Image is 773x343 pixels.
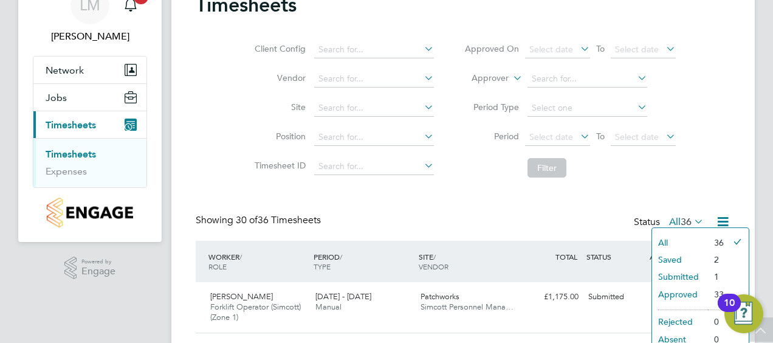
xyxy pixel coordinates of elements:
[46,92,67,103] span: Jobs
[314,71,434,88] input: Search for...
[593,128,608,144] span: To
[251,43,306,54] label: Client Config
[615,44,659,55] span: Select date
[529,44,573,55] span: Select date
[652,234,708,251] li: All
[583,246,647,268] div: STATUS
[205,246,311,277] div: WORKER
[236,214,258,226] span: 30 of
[652,313,708,330] li: Rejected
[210,302,301,322] span: Forklift Operator (Simcott) (Zone 1)
[33,84,146,111] button: Jobs
[340,252,342,262] span: /
[33,138,146,187] div: Timesheets
[46,165,87,177] a: Expenses
[421,291,459,302] span: Patchworks
[527,158,566,178] button: Filter
[555,252,577,262] span: TOTAL
[647,287,710,307] div: [PERSON_NAME]
[419,262,448,271] span: VENDOR
[464,43,519,54] label: Approved On
[454,72,509,85] label: Approver
[47,198,132,227] img: countryside-properties-logo-retina.png
[652,251,708,268] li: Saved
[615,131,659,142] span: Select date
[433,252,436,262] span: /
[314,41,434,58] input: Search for...
[81,266,115,277] span: Engage
[724,294,763,333] button: Open Resource Center, 10 new notifications
[634,214,706,231] div: Status
[314,262,331,271] span: TYPE
[593,41,608,57] span: To
[669,216,704,228] label: All
[708,268,724,285] li: 1
[708,251,724,268] li: 2
[236,214,321,226] span: 36 Timesheets
[314,158,434,175] input: Search for...
[464,102,519,113] label: Period Type
[315,302,342,312] span: Manual
[46,148,96,160] a: Timesheets
[251,102,306,113] label: Site
[708,286,724,303] li: 33
[208,262,227,271] span: ROLE
[647,246,710,268] div: APPROVER
[652,286,708,303] li: Approved
[33,198,147,227] a: Go to home page
[81,257,115,267] span: Powered by
[314,129,434,146] input: Search for...
[46,64,84,76] span: Network
[464,131,519,142] label: Period
[527,100,647,117] input: Select one
[314,100,434,117] input: Search for...
[33,57,146,83] button: Network
[251,72,306,83] label: Vendor
[583,287,647,307] div: Submitted
[33,111,146,138] button: Timesheets
[724,303,735,319] div: 10
[527,71,647,88] input: Search for...
[315,291,371,302] span: [DATE] - [DATE]
[708,313,724,330] li: 0
[239,252,242,262] span: /
[196,214,323,227] div: Showing
[708,234,724,251] li: 36
[64,257,116,280] a: Powered byEngage
[652,268,708,285] li: Submitted
[520,287,583,307] div: £1,175.00
[416,246,521,277] div: SITE
[33,29,147,44] span: Linsey McGovern
[529,131,573,142] span: Select date
[251,131,306,142] label: Position
[311,246,416,277] div: PERIOD
[210,291,273,302] span: [PERSON_NAME]
[681,216,692,228] span: 36
[251,160,306,171] label: Timesheet ID
[421,302,514,312] span: Simcott Personnel Mana…
[46,119,96,131] span: Timesheets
